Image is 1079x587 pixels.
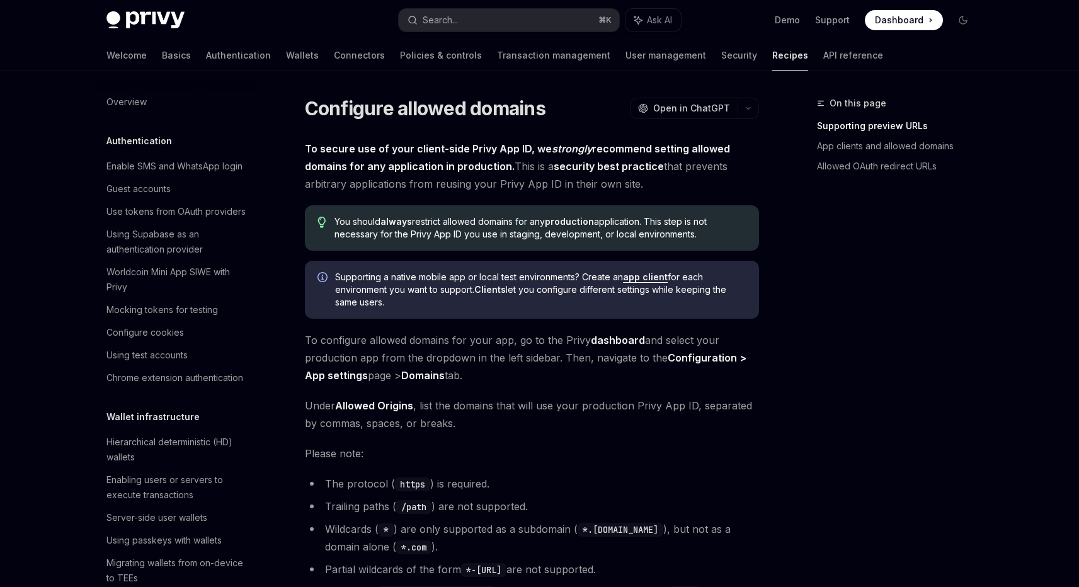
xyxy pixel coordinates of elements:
div: Using test accounts [106,348,188,363]
a: Policies & controls [400,40,482,71]
div: Overview [106,94,147,110]
a: Transaction management [497,40,610,71]
div: Enabling users or servers to execute transactions [106,472,250,503]
a: Authentication [206,40,271,71]
div: Mocking tokens for testing [106,302,218,317]
code: *.com [396,540,431,554]
span: Please note: [305,445,759,462]
div: Server-side user wallets [106,510,207,525]
button: Toggle dark mode [953,10,973,30]
strong: To secure use of your client-side Privy App ID, we recommend setting allowed domains for any appl... [305,142,730,173]
a: Mocking tokens for testing [96,299,258,321]
a: Welcome [106,40,147,71]
a: Enable SMS and WhatsApp login [96,155,258,178]
strong: Allowed Origins [335,399,413,412]
a: Dashboard [865,10,943,30]
div: Guest accounts [106,181,171,197]
a: Security [721,40,757,71]
strong: Clients [474,284,506,295]
span: Under , list the domains that will use your production Privy App ID, separated by commas, spaces,... [305,397,759,432]
div: Enable SMS and WhatsApp login [106,159,243,174]
strong: always [380,216,412,227]
code: *.[DOMAIN_NAME] [578,523,663,537]
div: Migrating wallets from on-device to TEEs [106,556,250,586]
h5: Wallet infrastructure [106,409,200,425]
div: Search... [423,13,458,28]
a: Connectors [334,40,385,71]
div: Using passkeys with wallets [106,533,222,548]
a: Worldcoin Mini App SIWE with Privy [96,261,258,299]
button: Ask AI [625,9,681,31]
a: Using passkeys with wallets [96,529,258,552]
a: Enabling users or servers to execute transactions [96,469,258,506]
button: Search...⌘K [399,9,619,31]
h5: Authentication [106,134,172,149]
span: On this page [830,96,886,111]
a: Server-side user wallets [96,506,258,529]
a: Overview [96,91,258,113]
span: Open in ChatGPT [653,102,730,115]
li: Partial wildcards of the form are not supported. [305,561,759,578]
a: API reference [823,40,883,71]
a: app client [623,271,668,283]
h1: Configure allowed domains [305,97,545,120]
div: Use tokens from OAuth providers [106,204,246,219]
strong: production [545,216,594,227]
a: Supporting preview URLs [817,116,983,136]
a: Using Supabase as an authentication provider [96,223,258,261]
svg: Tip [317,217,326,228]
img: dark logo [106,11,185,29]
div: Hierarchical deterministic (HD) wallets [106,435,250,465]
a: Basics [162,40,191,71]
svg: Info [317,272,330,285]
a: Use tokens from OAuth providers [96,200,258,223]
span: This is a that prevents arbitrary applications from reusing your Privy App ID in their own site. [305,140,759,193]
div: Configure cookies [106,325,184,340]
a: Guest accounts [96,178,258,200]
button: Open in ChatGPT [630,98,738,119]
code: https [395,477,430,491]
a: dashboard [591,334,645,347]
a: Wallets [286,40,319,71]
a: Allowed OAuth redirect URLs [817,156,983,176]
li: Wildcards ( ) are only supported as a subdomain ( ), but not as a domain alone ( ). [305,520,759,556]
div: Using Supabase as an authentication provider [106,227,250,257]
a: Configure cookies [96,321,258,344]
a: Demo [775,14,800,26]
li: Trailing paths ( ) are not supported. [305,498,759,515]
a: Recipes [772,40,808,71]
span: ⌘ K [598,15,612,25]
a: Support [815,14,850,26]
span: Supporting a native mobile app or local test environments? Create an for each environment you wan... [335,271,746,309]
code: *-[URL] [461,563,506,577]
span: To configure allowed domains for your app, go to the Privy and select your production app from th... [305,331,759,384]
strong: dashboard [591,334,645,346]
a: Chrome extension authentication [96,367,258,389]
strong: security best practice [554,160,664,173]
em: strongly [552,142,592,155]
a: App clients and allowed domains [817,136,983,156]
a: Hierarchical deterministic (HD) wallets [96,431,258,469]
div: Worldcoin Mini App SIWE with Privy [106,265,250,295]
strong: Domains [401,369,445,382]
div: Chrome extension authentication [106,370,243,385]
a: Using test accounts [96,344,258,367]
span: You should restrict allowed domains for any application. This step is not necessary for the Privy... [334,215,746,241]
code: /path [396,500,431,514]
a: User management [625,40,706,71]
li: The protocol ( ) is required. [305,475,759,493]
span: Dashboard [875,14,923,26]
span: Ask AI [647,14,672,26]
